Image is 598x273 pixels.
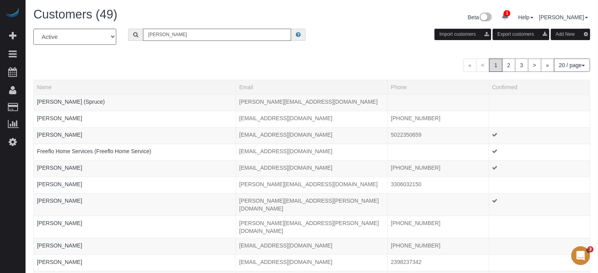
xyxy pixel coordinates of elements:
td: Phone [388,160,489,177]
td: Confirmed [489,238,590,255]
a: [PERSON_NAME] [37,220,82,226]
td: Email [236,177,387,193]
th: Phone [388,80,489,94]
span: < [476,59,490,72]
td: Name [34,193,236,216]
td: Email [236,160,387,177]
button: Add New [551,29,590,40]
span: Customers (49) [33,7,117,21]
div: Tags [37,205,233,207]
a: » [541,59,554,72]
td: Email [236,127,387,144]
a: 3 [515,59,528,72]
td: Phone [388,127,489,144]
a: [PERSON_NAME] (Spruce) [37,99,105,105]
td: Email [236,238,387,255]
iframe: Intercom live chat [571,246,590,265]
td: Email [236,216,387,238]
img: Automaid Logo [5,8,20,19]
a: [PERSON_NAME] [539,14,588,20]
td: Name [34,144,236,160]
td: Name [34,127,236,144]
a: [PERSON_NAME] [37,242,82,249]
th: Name [34,80,236,94]
td: Name [34,177,236,193]
a: [PERSON_NAME] [37,198,82,204]
td: Email [236,144,387,160]
a: 1 [497,8,513,25]
a: [PERSON_NAME] [37,115,82,121]
span: 1 [504,10,510,16]
div: Tags [37,122,233,124]
td: Phone [388,255,489,271]
span: 1 [489,59,503,72]
span: « [463,59,477,72]
input: Search customers ... [143,29,291,41]
td: Name [34,111,236,127]
td: Name [34,238,236,255]
td: Email [236,111,387,127]
div: Tags [37,155,233,157]
td: Confirmed [489,216,590,238]
td: Name [34,255,236,271]
img: New interface [479,13,492,23]
button: Export customers [493,29,549,40]
td: Phone [388,94,489,111]
td: Phone [388,216,489,238]
div: Tags [37,172,233,174]
td: Phone [388,177,489,193]
div: Tags [37,139,233,141]
div: Tags [37,106,233,108]
th: Confirmed [489,80,590,94]
td: Name [34,216,236,238]
button: 20 / page [554,59,590,72]
a: 2 [502,59,515,72]
a: [PERSON_NAME] [37,181,82,187]
a: Help [518,14,534,20]
th: Email [236,80,387,94]
div: Tags [37,249,233,251]
a: Beta [468,14,492,20]
a: [PERSON_NAME] [37,165,82,171]
td: Phone [388,238,489,255]
td: Phone [388,144,489,160]
td: Name [34,160,236,177]
td: Name [34,94,236,111]
td: Confirmed [489,255,590,271]
td: Phone [388,111,489,127]
a: Freeflo Home Services (Freeflo Home Service) [37,148,151,154]
td: Confirmed [489,111,590,127]
td: Email [236,255,387,271]
a: [PERSON_NAME] [37,259,82,265]
td: Confirmed [489,177,590,193]
div: Tags [37,266,233,268]
td: Phone [388,193,489,216]
a: [PERSON_NAME] [37,132,82,138]
td: Confirmed [489,193,590,216]
div: Tags [37,188,233,190]
div: Tags [37,227,233,229]
td: Confirmed [489,127,590,144]
a: > [528,59,541,72]
td: Email [236,94,387,111]
nav: Pagination navigation [463,59,590,72]
td: Confirmed [489,144,590,160]
td: Email [236,193,387,216]
span: 3 [587,246,594,253]
td: Confirmed [489,160,590,177]
button: Import customers [435,29,491,40]
td: Confirmed [489,94,590,111]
